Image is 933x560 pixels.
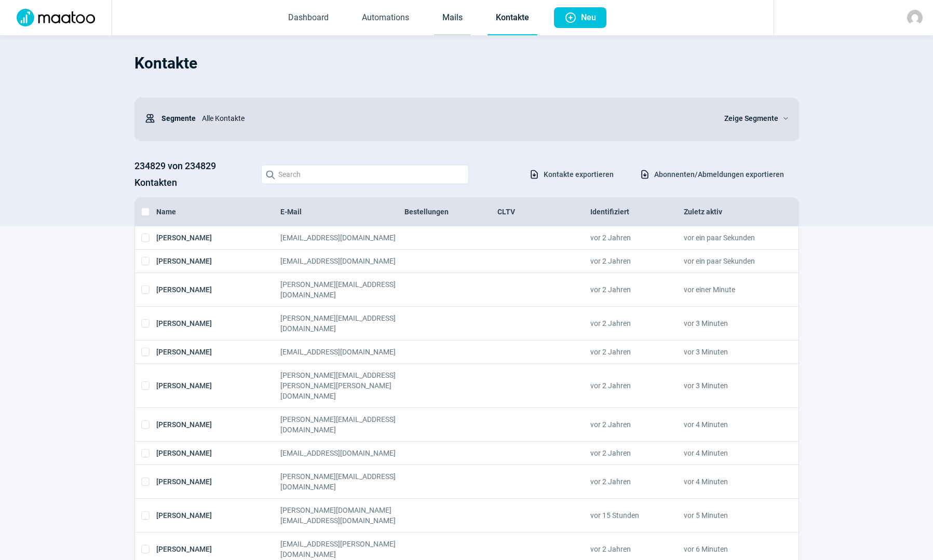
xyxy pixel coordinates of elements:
[590,313,683,334] div: vor 2 Jahren
[684,414,777,435] div: vor 4 Minuten
[684,448,777,458] div: vor 4 Minuten
[280,471,404,492] div: [PERSON_NAME][EMAIL_ADDRESS][DOMAIN_NAME]
[280,370,404,401] div: [PERSON_NAME][EMAIL_ADDRESS][PERSON_NAME][PERSON_NAME][DOMAIN_NAME]
[434,1,471,35] a: Mails
[280,256,404,266] div: [EMAIL_ADDRESS][DOMAIN_NAME]
[544,166,614,183] span: Kontakte exportieren
[280,414,404,435] div: [PERSON_NAME][EMAIL_ADDRESS][DOMAIN_NAME]
[145,108,196,129] div: Segmente
[684,207,777,217] div: Zuletz aktiv
[156,414,280,435] div: [PERSON_NAME]
[590,539,683,559] div: vor 2 Jahren
[280,279,404,300] div: [PERSON_NAME][EMAIL_ADDRESS][DOMAIN_NAME]
[280,233,404,243] div: [EMAIL_ADDRESS][DOMAIN_NAME]
[590,448,683,458] div: vor 2 Jahren
[684,539,777,559] div: vor 6 Minuten
[156,347,280,357] div: [PERSON_NAME]
[590,414,683,435] div: vor 2 Jahren
[280,505,404,526] div: [PERSON_NAME][DOMAIN_NAME][EMAIL_ADDRESS][DOMAIN_NAME]
[156,279,280,300] div: [PERSON_NAME]
[684,233,777,243] div: vor ein paar Sekunden
[10,9,101,26] img: Logo
[156,448,280,458] div: [PERSON_NAME]
[156,539,280,559] div: [PERSON_NAME]
[134,158,251,191] h3: 234829 von 234829 Kontakten
[156,471,280,492] div: [PERSON_NAME]
[684,471,777,492] div: vor 4 Minuten
[684,256,777,266] div: vor ein paar Sekunden
[684,279,777,300] div: vor einer Minute
[497,207,590,217] div: CLTV
[196,108,712,129] div: Alle Kontakte
[261,165,469,184] input: Search
[684,370,777,401] div: vor 3 Minuten
[581,7,596,28] span: Neu
[156,233,280,243] div: [PERSON_NAME]
[354,1,417,35] a: Automations
[280,313,404,334] div: [PERSON_NAME][EMAIL_ADDRESS][DOMAIN_NAME]
[907,10,923,25] img: avatar
[156,313,280,334] div: [PERSON_NAME]
[280,207,404,217] div: E-Mail
[590,471,683,492] div: vor 2 Jahren
[684,313,777,334] div: vor 3 Minuten
[280,347,404,357] div: [EMAIL_ADDRESS][DOMAIN_NAME]
[156,256,280,266] div: [PERSON_NAME]
[156,207,280,217] div: Name
[404,207,497,217] div: Bestellungen
[280,1,337,35] a: Dashboard
[724,112,778,125] span: Zeige Segmente
[590,256,683,266] div: vor 2 Jahren
[518,166,625,183] button: Kontakte exportieren
[684,505,777,526] div: vor 5 Minuten
[280,448,404,458] div: [EMAIL_ADDRESS][DOMAIN_NAME]
[590,279,683,300] div: vor 2 Jahren
[629,166,795,183] button: Abonnenten/Abmeldungen exportieren
[590,370,683,401] div: vor 2 Jahren
[654,166,784,183] span: Abonnenten/Abmeldungen exportieren
[590,347,683,357] div: vor 2 Jahren
[684,347,777,357] div: vor 3 Minuten
[134,46,799,81] h1: Kontakte
[590,233,683,243] div: vor 2 Jahren
[488,1,537,35] a: Kontakte
[590,207,683,217] div: Identifiziert
[590,505,683,526] div: vor 15 Stunden
[280,539,404,559] div: [EMAIL_ADDRESS][PERSON_NAME][DOMAIN_NAME]
[554,7,606,28] button: Neu
[156,505,280,526] div: [PERSON_NAME]
[156,370,280,401] div: [PERSON_NAME]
